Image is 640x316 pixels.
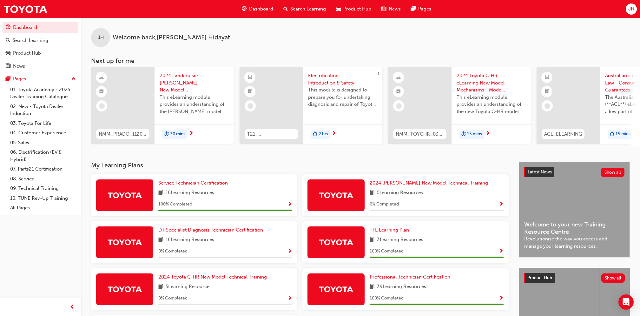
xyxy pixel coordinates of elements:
span: 100 % Completed [370,295,404,302]
a: 04. Customer Experience [8,128,78,138]
span: Show Progress [499,202,504,207]
a: NMM_TOYCHR_032024_MODULE_12024 Toyota C-HR eLearning New Model Mechanisms - Model Outline (Module... [388,67,531,144]
span: learningResourceType_ELEARNING-icon [396,73,401,82]
span: Service Technician Certification [158,180,228,186]
div: Pages [13,75,26,83]
span: 30 mins [170,131,185,138]
span: Welcome back , [PERSON_NAME] Hidayat [113,34,230,41]
span: 3 Learning Resources [377,236,423,244]
span: 39 Learning Resources [377,283,426,291]
a: 2024 [PERSON_NAME] New Model Technical Training [370,179,491,187]
span: Dashboard [249,5,273,13]
span: learningRecordVerb_NONE-icon [99,103,105,109]
span: Product Hub [527,275,552,280]
span: This eLearning module provides an understanding of the [PERSON_NAME] model line-up and its Katash... [160,94,229,115]
button: Show Progress [499,200,504,208]
span: Show Progress [287,249,292,254]
span: news-icon [6,64,10,69]
span: 2024 Landcruiser [PERSON_NAME] New Model Mechanisms - Model Outline 1 [160,72,229,94]
span: book-icon [370,236,374,244]
span: guage-icon [242,5,247,13]
button: Show Progress [499,294,504,302]
span: This eLearning module provides an understanding of the new Toyota C-HR model line-up and their Ka... [457,94,526,115]
span: Latest News [528,169,552,175]
img: Trak [319,190,353,201]
span: 0 [376,71,379,77]
a: DT Specialist Diagnosis Technician Certification [158,226,266,234]
span: 5 Learning Resources [377,189,423,197]
span: book-icon [158,283,163,291]
a: 10. TUNE Rev-Up Training [8,193,78,203]
span: prev-icon [70,303,75,311]
span: learningRecordVerb_NONE-icon [544,103,550,109]
button: JH [626,3,637,15]
span: Welcome to your new Training Resource Centre [524,221,624,235]
span: learningRecordVerb_NONE-icon [247,103,253,109]
span: JH [628,5,634,13]
span: NMM_TOYCHR_032024_MODULE_1 [396,131,444,138]
button: Show Progress [287,200,292,208]
button: Show all [601,168,625,177]
span: 2 hrs [319,131,328,138]
span: 2024 Toyota C-HR eLearning New Model Mechanisms - Model Outline (Module 1) [457,72,526,94]
span: 2024 [PERSON_NAME] New Model Technical Training [370,180,488,186]
span: pages-icon [6,76,10,82]
span: TFL Learning Plan [370,227,409,233]
a: Professional Technician Certification [370,273,453,281]
span: 16 Learning Resources [166,236,214,244]
a: 01. Toyota Academy - 2025 Dealer Training Catalogue [8,85,78,102]
img: Trak [3,2,48,16]
span: duration-icon [164,130,169,138]
a: 0T21-FOD_HVIS_PREREQElectrification Introduction & SafetyThis module is designed to prepare you f... [240,67,382,144]
span: guage-icon [6,25,10,30]
span: search-icon [283,5,288,13]
h3: My Learning Plans [91,162,509,169]
img: Trak [107,284,142,295]
span: next-icon [634,131,639,137]
button: DashboardSearch LearningProduct HubNews [3,20,78,73]
a: 2024 Toyota C-HR New Model Technical Training [158,273,269,281]
span: next-icon [332,131,336,137]
span: 100 % Completed [370,248,404,255]
img: Trak [107,190,142,201]
span: next-icon [485,131,490,137]
span: T21-FOD_HVIS_PREREQ [247,131,295,138]
a: Latest NewsShow allWelcome to your new Training Resource CentreRevolutionise the way you access a... [519,162,630,258]
button: Show Progress [287,247,292,255]
span: learningRecordVerb_NONE-icon [396,103,402,109]
div: Search Learning [13,37,48,44]
a: news-iconNews [376,3,406,16]
span: Show Progress [287,202,292,207]
span: ACL_ELEARNING [544,131,582,138]
img: Trak [107,237,142,248]
button: Pages [3,73,78,85]
span: 15 mins [467,131,482,138]
span: 2024 Toyota C-HR New Model Technical Training [158,274,267,280]
span: Show Progress [287,296,292,301]
a: NMM_PRADO_112024_MODULE_12024 Landcruiser [PERSON_NAME] New Model Mechanisms - Model Outline 1Thi... [91,67,234,144]
div: News [13,63,25,70]
span: Show Progress [499,296,504,301]
span: 15 mins [616,131,630,138]
a: Service Technician Certification [158,179,230,187]
span: Show Progress [499,249,504,254]
span: Revolutionise the way you access and manage your learning resources. [524,235,624,250]
span: book-icon [158,236,163,244]
a: Product HubShow all [524,273,625,283]
a: TFL Learning Plan [370,226,412,234]
span: learningResourceType_ELEARNING-icon [248,73,252,82]
a: guage-iconDashboard [237,3,278,16]
span: booktick-icon [396,88,401,96]
span: duration-icon [610,130,614,138]
span: up-icon [71,75,76,83]
span: This module is designed to prepare you for undertaking diagnosis and repair of Toyota & Lexus Ele... [308,86,377,108]
a: 03. Toyota For Life [8,118,78,128]
div: Product Hub [13,50,41,57]
span: 0 % Completed [158,295,188,302]
span: 5 Learning Resources [166,283,212,291]
span: news-icon [381,5,386,13]
span: duration-icon [313,130,317,138]
span: 0 % Completed [158,248,188,255]
span: Electrification Introduction & Safety [308,72,377,86]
